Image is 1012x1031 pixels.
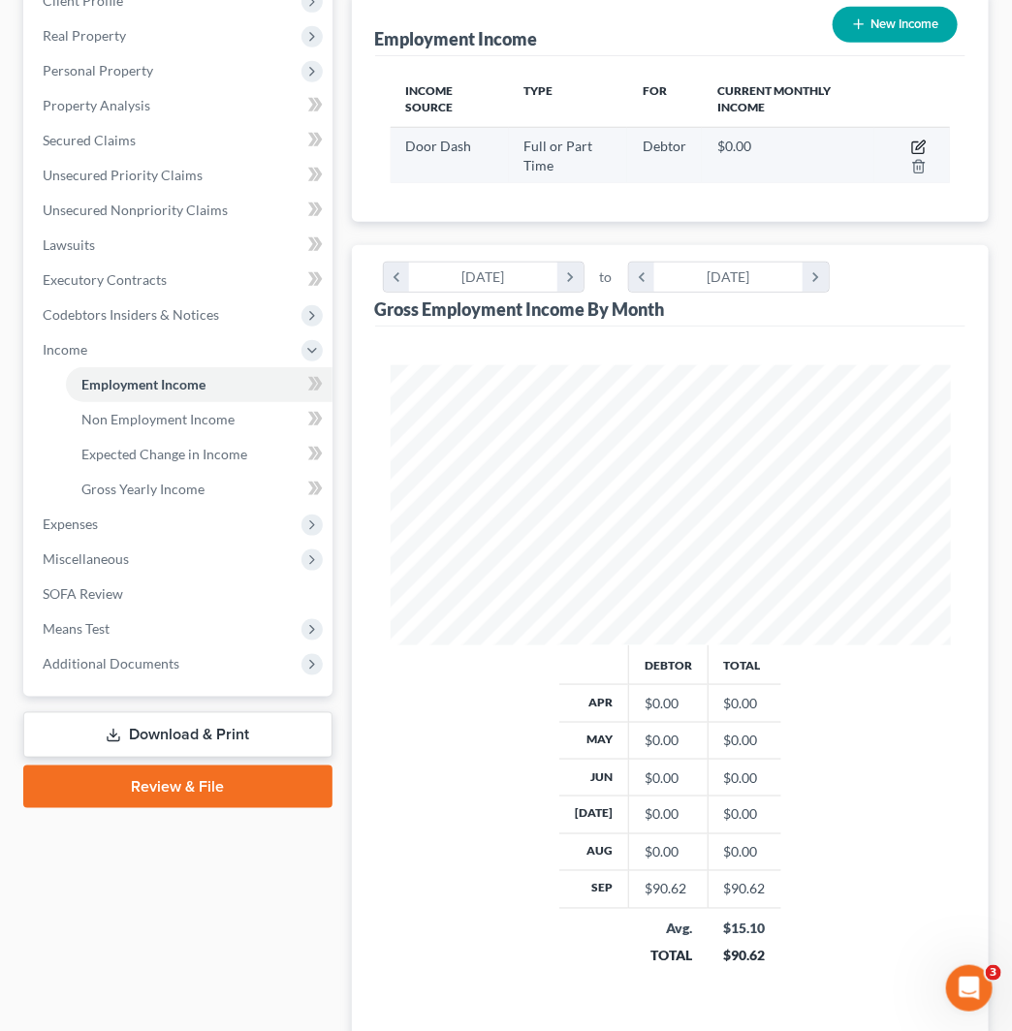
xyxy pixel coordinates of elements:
span: Executory Contracts [43,271,167,288]
span: Type [524,83,553,98]
span: Personal Property [43,62,153,78]
th: May [559,722,629,759]
td: $0.00 [708,722,781,759]
td: $0.00 [708,685,781,722]
span: Unsecured Nonpriority Claims [43,202,228,218]
div: $0.00 [645,768,692,788]
div: Avg. [644,920,692,939]
div: $90.62 [645,880,692,899]
span: SOFA Review [43,585,123,602]
a: Property Analysis [27,88,332,123]
th: [DATE] [559,797,629,833]
span: Miscellaneous [43,550,129,567]
div: $0.00 [645,805,692,825]
span: Gross Yearly Income [81,481,205,497]
a: Gross Yearly Income [66,472,332,507]
i: chevron_left [384,263,410,292]
span: Expenses [43,515,98,532]
i: chevron_right [557,263,584,292]
span: Non Employment Income [81,411,235,427]
a: Expected Change in Income [66,437,332,472]
div: Employment Income [375,27,538,50]
span: 3 [986,965,1001,981]
span: Secured Claims [43,132,136,148]
a: SOFA Review [27,577,332,611]
th: Jun [559,760,629,797]
span: Income Source [406,83,454,114]
th: Debtor [628,645,708,684]
span: $0.00 [717,138,751,154]
span: Expected Change in Income [81,446,247,462]
span: Employment Income [81,376,206,392]
span: Property Analysis [43,97,150,113]
a: Lawsuits [27,228,332,263]
span: Debtor [643,138,686,154]
th: Sep [559,871,629,908]
div: TOTAL [644,947,692,966]
td: $0.00 [708,760,781,797]
th: Apr [559,685,629,722]
a: Download & Print [23,712,332,758]
td: $0.00 [708,833,781,870]
a: Unsecured Nonpriority Claims [27,193,332,228]
a: Review & File [23,765,332,808]
a: Non Employment Income [66,402,332,437]
button: New Income [833,7,958,43]
span: Lawsuits [43,236,95,253]
div: [DATE] [654,263,803,292]
iframe: Intercom live chat [946,965,993,1012]
td: $90.62 [708,871,781,908]
span: Real Property [43,27,126,44]
span: Current Monthly Income [717,83,831,114]
a: Executory Contracts [27,263,332,297]
div: Gross Employment Income By Month [375,297,665,321]
a: Unsecured Priority Claims [27,158,332,193]
div: $0.00 [645,694,692,713]
div: $15.10 [723,920,766,939]
span: Codebtors Insiders & Notices [43,306,219,323]
span: Unsecured Priority Claims [43,167,203,183]
span: For [643,83,667,98]
div: [DATE] [409,263,557,292]
div: $90.62 [723,947,766,966]
th: Aug [559,833,629,870]
span: Income [43,341,87,358]
th: Total [708,645,781,684]
div: $0.00 [645,731,692,750]
i: chevron_left [629,263,655,292]
i: chevron_right [803,263,829,292]
div: $0.00 [645,843,692,862]
span: Door Dash [406,138,472,154]
span: Full or Part Time [524,138,593,173]
span: Additional Documents [43,655,179,672]
a: Employment Income [66,367,332,402]
span: Means Test [43,620,110,637]
td: $0.00 [708,797,781,833]
a: Secured Claims [27,123,332,158]
span: to [600,267,613,287]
